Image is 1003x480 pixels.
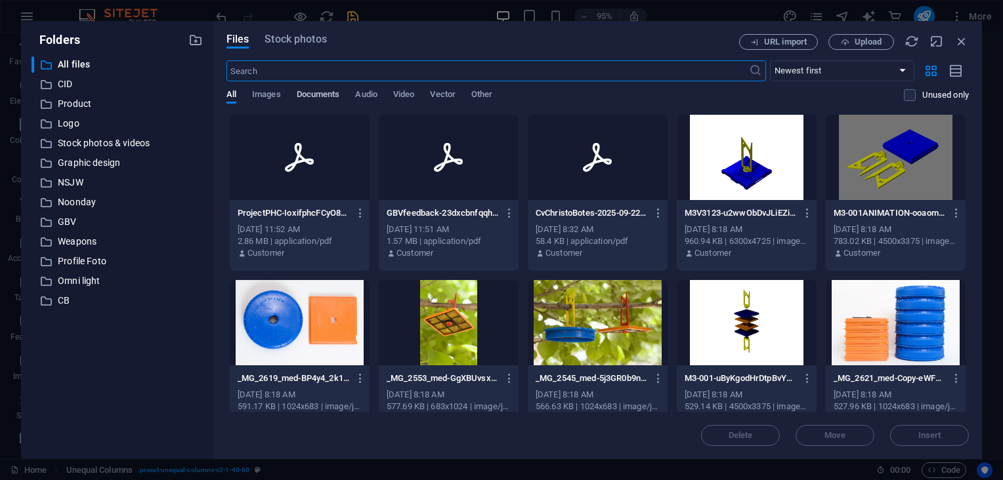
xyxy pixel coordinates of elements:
[764,38,807,46] span: URL import
[32,194,203,210] div: Noonday
[536,401,660,412] div: 566.63 KB | 1024x683 | image/jpeg
[32,155,203,171] div: Graphic design
[355,87,377,105] span: Audio
[954,34,969,49] i: Close
[828,34,894,50] button: Upload
[32,56,34,73] div: ​
[843,247,880,259] p: Customer
[685,235,809,247] div: 960.94 KB | 6300x4725 | image/jpeg
[297,87,340,105] span: Documents
[32,253,203,270] div: Profile Foto
[58,57,179,72] p: All files
[536,207,648,219] p: CvChristoBotes-2025-09-22-aMuexCfJWQ7GEhH0VWT1eQ.pdf
[238,235,362,247] div: 2.86 MB | application/pdf
[226,31,249,47] span: Files
[834,235,958,247] div: 783.02 KB | 4500x3375 | image/jpeg
[387,401,511,412] div: 577.69 KB | 683x1024 | image/jpeg
[387,235,511,247] div: 1.57 MB | application/pdf
[265,31,326,47] span: Stock photos
[226,87,236,105] span: All
[32,96,203,112] div: Product
[430,87,456,105] span: Vector
[685,401,809,412] div: 529.14 KB | 4500x3375 | image/jpeg
[32,273,203,289] div: Omni light
[252,87,281,105] span: Images
[58,214,179,230] p: GBV
[685,224,809,235] div: [DATE] 8:18 AM
[387,372,499,384] p: _MG_2553_med-GgXBUvsxVLAv0tM2p5sxPA.JPG
[188,33,203,47] i: Create new folder
[32,174,203,191] div: NSJW
[238,207,350,219] p: ProjectPHC-IoxifphcFCyO8rq18RQ6qg.pdf
[32,233,203,250] div: Weapons
[58,77,179,92] p: CID
[32,31,80,49] p: Folders
[834,372,946,384] p: _MG_2621_med-Copy-eWF5dwMKRJPdKAEfE6ha5A.JPG
[58,254,179,269] p: Profile Foto
[32,76,203,92] div: CID
[58,293,179,308] p: CB
[58,175,179,190] p: NSJW
[393,87,414,105] span: Video
[922,89,969,101] p: Displays only files that are not in use on the website. Files added during this session can still...
[247,247,284,259] p: Customer
[694,247,731,259] p: Customer
[685,207,797,219] p: M3V3123-u2wwObDvJLiEZi3hRnvkhA.jpg
[905,34,919,49] i: Reload
[855,38,882,46] span: Upload
[834,207,946,219] p: M3-001ANIMATION-ooaomfRyAAjp5xbuDG9GNg.jpg
[387,389,511,401] div: [DATE] 8:18 AM
[396,247,433,259] p: Customer
[32,292,203,309] div: CB
[58,96,179,111] p: Product
[32,135,203,151] div: Stock photos & videos
[226,60,749,81] input: Search
[685,372,797,384] p: M3-001-uByKgodHrDtpBvYGTT4AHw.jpg
[929,34,944,49] i: Minimize
[58,136,179,151] p: Stock photos & videos
[387,224,511,235] div: [DATE] 11:51 AM
[238,224,362,235] div: [DATE] 11:52 AM
[238,389,362,401] div: [DATE] 8:18 AM
[536,224,660,235] div: [DATE] 8:32 AM
[58,116,179,131] p: Logo
[58,234,179,249] p: Weapons
[238,401,362,412] div: 591.17 KB | 1024x683 | image/jpeg
[536,389,660,401] div: [DATE] 8:18 AM
[545,247,582,259] p: Customer
[58,273,179,289] p: Omni light
[58,155,179,170] p: Graphic design
[834,389,958,401] div: [DATE] 8:18 AM
[834,401,958,412] div: 527.96 KB | 1024x683 | image/jpeg
[685,389,809,401] div: [DATE] 8:18 AM
[32,214,203,230] div: GBV
[536,372,648,384] p: _MG_2545_med-5j3GR0b9nZsrxnix0sIZpQ.JPG
[471,87,492,105] span: Other
[387,207,499,219] p: GBVfeedback-23dxcbnfqqh4vlntsWWaZA.pdf
[739,34,818,50] button: URL import
[58,195,179,210] p: Noonday
[834,224,958,235] div: [DATE] 8:18 AM
[238,372,350,384] p: _MG_2619_med-BP4y4_2k1ZlKhsxImlyCVA.JPG
[536,235,660,247] div: 58.4 KB | application/pdf
[32,115,203,132] div: Logo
